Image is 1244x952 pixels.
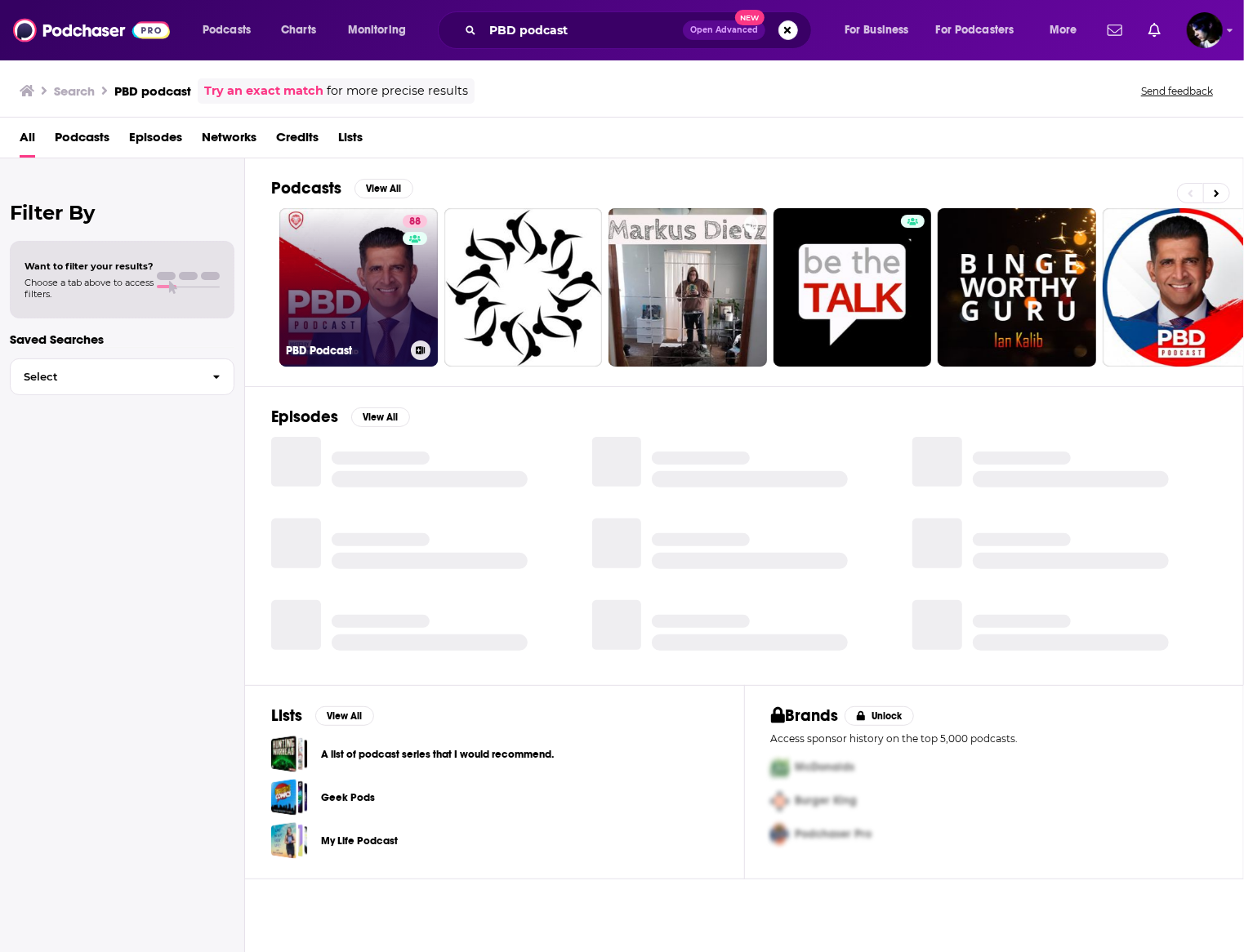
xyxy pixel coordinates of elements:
[10,201,234,225] h2: Filter By
[11,371,199,382] span: Select
[55,124,109,158] a: Podcasts
[271,178,341,198] h2: Podcasts
[1050,19,1077,42] span: More
[1136,84,1218,98] button: Send feedback
[796,794,858,808] span: Burger King
[321,832,398,850] a: My Life Podcast
[351,407,410,427] button: View All
[13,15,170,46] img: Podchaser - Follow, Share and Rate Podcasts
[202,124,256,158] a: Networks
[1142,16,1167,44] a: Show notifications dropdown
[25,260,154,272] span: Want to filter your results?
[337,17,427,43] button: open menu
[54,83,95,99] h3: Search
[765,818,796,852] img: Third Pro Logo
[1187,12,1223,48] button: Show profile menu
[271,705,374,726] a: ListsView All
[276,124,319,158] a: Credits
[771,732,1218,745] p: Access sponsor history on the top 5,000 podcasts.
[771,705,839,726] h2: Brands
[327,82,468,100] span: for more precise results
[690,26,758,34] span: Open Advanced
[279,208,438,367] a: 88PBD Podcast
[10,331,234,347] p: Saved Searches
[271,822,308,859] a: My Life Podcast
[321,789,375,807] a: Geek Pods
[1187,12,1223,48] img: User Profile
[191,17,272,43] button: open menu
[338,124,363,158] a: Lists
[1101,16,1129,44] a: Show notifications dropdown
[796,761,855,775] span: McDonalds
[281,19,316,42] span: Charts
[129,124,182,158] a: Episodes
[10,358,234,395] button: Select
[735,10,765,25] span: New
[936,19,1014,42] span: For Podcasters
[483,17,683,43] input: Search podcasts, credits, & more...
[271,736,308,772] a: A list of podcast series that I would recommend.
[204,82,323,100] a: Try an exact match
[845,706,914,726] button: Unlock
[348,19,406,42] span: Monitoring
[1038,17,1098,43] button: open menu
[271,779,308,816] a: Geek Pods
[683,20,765,40] button: Open AdvancedNew
[765,785,796,818] img: Second Pro Logo
[354,179,413,198] button: View All
[271,407,338,427] h2: Episodes
[271,178,413,198] a: PodcastsView All
[1187,12,1223,48] span: Logged in as zreese
[271,407,410,427] a: EpisodesView All
[20,124,35,158] a: All
[321,745,554,763] a: A list of podcast series that I would recommend.
[25,277,154,300] span: Choose a tab above to access filters.
[403,215,427,228] a: 88
[286,344,404,358] h3: PBD Podcast
[114,83,191,99] h3: PBD podcast
[409,214,421,230] span: 88
[925,17,1038,43] button: open menu
[315,706,374,726] button: View All
[271,705,302,726] h2: Lists
[270,17,326,43] a: Charts
[796,828,872,842] span: Podchaser Pro
[833,17,930,43] button: open menu
[845,19,909,42] span: For Business
[765,751,796,785] img: First Pro Logo
[453,11,827,49] div: Search podcasts, credits, & more...
[203,19,251,42] span: Podcasts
